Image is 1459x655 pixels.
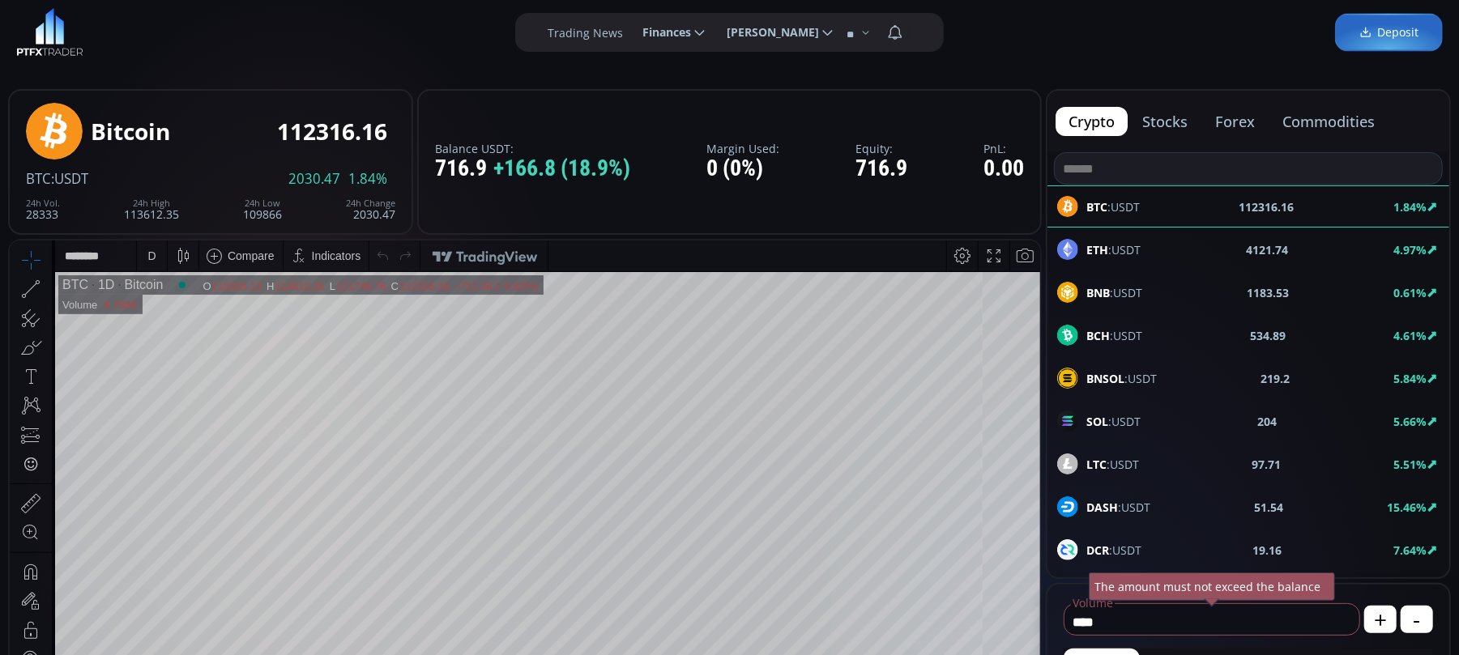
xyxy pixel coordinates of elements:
[1086,456,1139,473] span: :USDT
[53,37,79,52] div: BTC
[631,16,691,49] span: Finances
[1253,542,1282,559] b: 19.16
[1364,606,1397,633] button: +
[138,9,146,22] div: D
[16,8,83,57] img: LOGO
[382,40,390,52] div: C
[444,40,528,52] div: −711.98 (−0.63%)
[320,40,326,52] div: L
[105,37,153,52] div: Bitcoin
[1257,413,1277,430] b: 204
[1250,327,1286,344] b: 534.89
[1086,542,1141,559] span: :USDT
[493,156,630,181] span: +166.8 (18.9%)
[855,156,907,181] div: 716.9
[1393,371,1427,386] b: 5.84%
[26,198,60,220] div: 28333
[706,156,779,181] div: 0 (0%)
[1202,107,1268,136] button: forex
[1246,241,1288,258] b: 4121.74
[1086,500,1118,515] b: DASH
[277,119,387,144] div: 112316.16
[1086,499,1150,516] span: :USDT
[1269,107,1388,136] button: commodities
[1086,413,1141,430] span: :USDT
[1359,24,1418,41] span: Deposit
[91,119,170,144] div: Bitcoin
[706,142,779,155] label: Margin Used:
[1086,242,1108,257] b: ETH
[1401,606,1433,633] button: -
[165,37,180,52] div: Market open
[1393,328,1427,343] b: 4.61%
[94,58,127,70] div: 9.788K
[1089,572,1335,601] div: The amount must not exceed the balance
[1393,414,1427,429] b: 5.66%
[326,40,376,52] div: 111746.76
[1261,370,1290,387] b: 219.2
[435,142,630,155] label: Balance USDT:
[346,198,395,208] div: 24h Change
[855,142,907,155] label: Equity:
[243,198,282,208] div: 24h Low
[1387,500,1427,515] b: 15.46%
[53,58,87,70] div: Volume
[390,40,439,52] div: 112316.16
[1086,414,1108,429] b: SOL
[1393,542,1427,558] b: 7.64%
[302,9,352,22] div: Indicators
[1252,456,1281,473] b: 97.71
[1393,457,1427,472] b: 5.51%
[1086,370,1157,387] span: :USDT
[1393,285,1427,300] b: 0.61%
[1254,499,1283,516] b: 51.54
[15,216,28,232] div: 
[1086,327,1142,344] span: :USDT
[193,40,202,52] div: O
[1247,284,1289,301] b: 1183.53
[548,24,623,41] label: Trading News
[1129,107,1201,136] button: stocks
[983,156,1024,181] div: 0.00
[1056,107,1128,136] button: crypto
[203,40,252,52] div: 113028.13
[1393,242,1427,257] b: 4.97%
[346,198,395,220] div: 2030.47
[26,198,60,208] div: 24h Vol.
[715,16,819,49] span: [PERSON_NAME]
[51,169,88,188] span: :USDT
[79,37,105,52] div: 1D
[1086,371,1124,386] b: BNSOL
[124,198,179,220] div: 113612.35
[1086,457,1107,472] b: LTC
[124,198,179,208] div: 24h High
[288,172,340,186] span: 2030.47
[1086,542,1109,558] b: DCR
[243,198,282,220] div: 109866
[1086,285,1110,300] b: BNB
[1086,284,1142,301] span: :USDT
[265,40,314,52] div: 113612.35
[983,142,1024,155] label: PnL:
[1086,328,1110,343] b: BCH
[1086,241,1141,258] span: :USDT
[257,40,265,52] div: H
[348,172,387,186] span: 1.84%
[26,169,51,188] span: BTC
[435,156,630,181] div: 716.9
[1335,14,1443,52] a: Deposit
[218,9,265,22] div: Compare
